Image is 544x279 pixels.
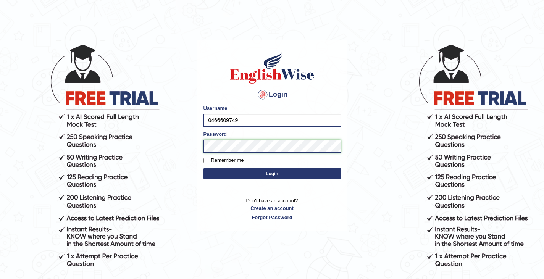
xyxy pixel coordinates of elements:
a: Create an account [203,205,341,212]
a: Forgot Password [203,214,341,221]
label: Username [203,105,228,112]
button: Login [203,168,341,179]
label: Password [203,131,227,138]
img: Logo of English Wise sign in for intelligent practice with AI [229,50,316,85]
h4: Login [203,89,341,101]
label: Remember me [203,156,244,164]
input: Remember me [203,158,208,163]
p: Don't have an account? [203,197,341,221]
